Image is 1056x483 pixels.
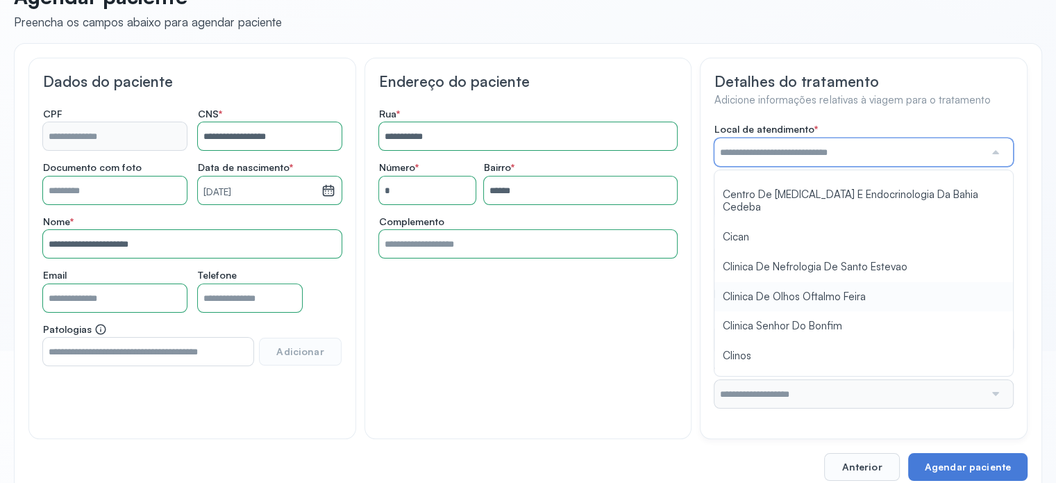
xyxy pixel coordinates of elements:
[714,282,1013,312] li: Clinica De Olhos Oftalmo Feira
[43,72,342,90] h3: Dados do paciente
[714,180,1013,223] li: Centro De [MEDICAL_DATA] E Endocrinologia Da Bahia Cedeba
[714,341,1013,371] li: Clinos
[43,269,67,281] span: Email
[259,338,341,366] button: Adicionar
[43,161,142,174] span: Documento com foto
[714,94,1013,107] h4: Adicione informações relativas à viagem para o tratamento
[43,215,74,228] span: Nome
[484,161,514,174] span: Bairro
[198,108,222,120] span: CNS
[43,323,107,336] span: Patologias
[379,72,678,90] h3: Endereço do paciente
[379,108,400,120] span: Rua
[379,215,444,228] span: Complemento
[714,222,1013,252] li: Cican
[379,161,419,174] span: Número
[714,252,1013,282] li: Clinica De Nefrologia De Santo Estevao
[14,15,282,29] div: Preencha os campos abaixo para agendar paciente
[43,108,62,120] span: CPF
[908,453,1028,481] button: Agendar paciente
[714,311,1013,341] li: Clinica Senhor Do Bonfim
[203,186,316,199] small: [DATE]
[198,161,293,174] span: Data de nascimento
[714,371,1013,401] li: Coe Centro De Olhos Especializados
[824,453,899,481] button: Anterior
[714,123,818,136] span: Local de atendimento
[198,269,237,281] span: Telefone
[714,72,1013,90] h3: Detalhes do tratamento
